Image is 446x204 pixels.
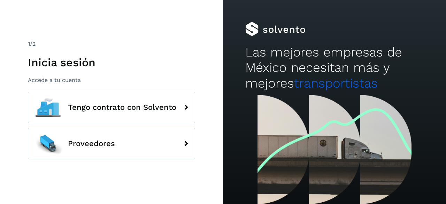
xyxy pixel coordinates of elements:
p: Accede a tu cuenta [28,77,195,83]
button: Proveedores [28,128,195,159]
h1: Inicia sesión [28,56,195,69]
span: Tengo contrato con Solvento [68,103,176,112]
span: transportistas [294,76,378,91]
span: 1 [28,40,30,47]
h2: Las mejores empresas de México necesitan más y mejores [245,45,424,91]
span: Proveedores [68,139,115,148]
button: Tengo contrato con Solvento [28,92,195,123]
div: /2 [28,40,195,48]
